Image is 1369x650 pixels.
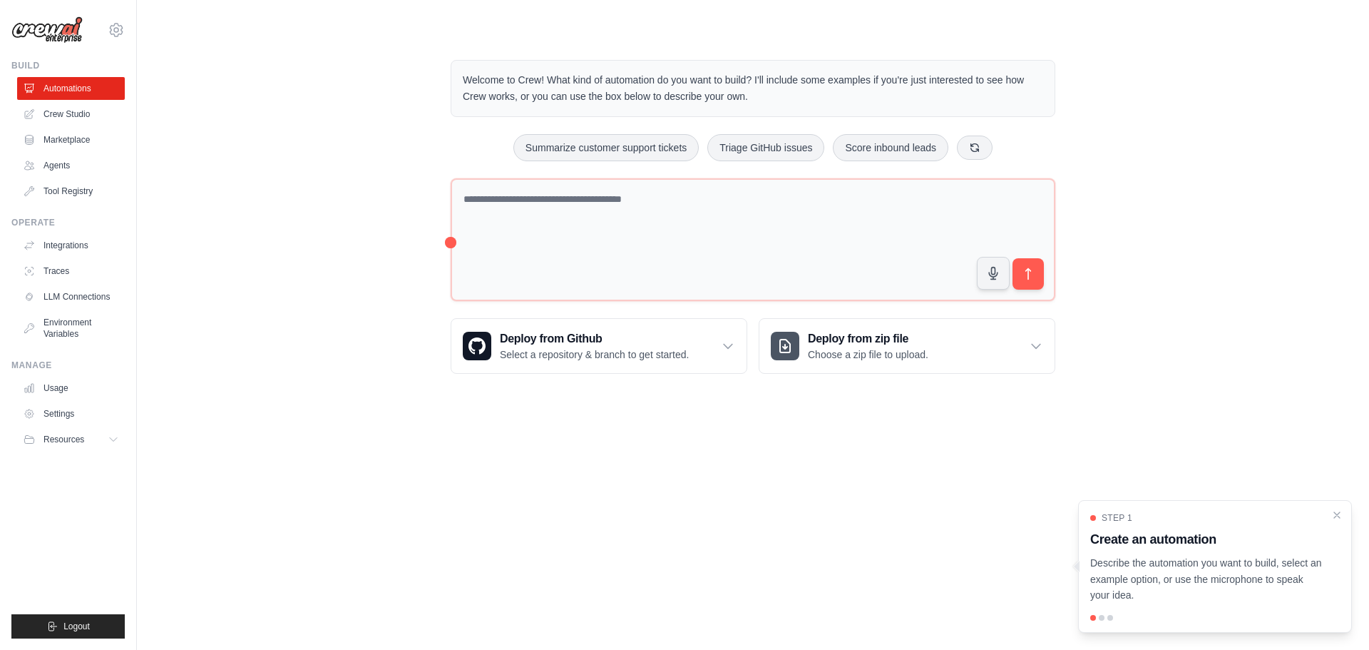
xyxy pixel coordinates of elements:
[11,60,125,71] div: Build
[17,428,125,451] button: Resources
[63,621,90,632] span: Logout
[1090,555,1323,604] p: Describe the automation you want to build, select an example option, or use the microphone to spe...
[500,347,689,362] p: Select a repository & branch to get started.
[11,16,83,44] img: Logo
[1090,529,1323,549] h3: Create an automation
[833,134,948,161] button: Score inbound leads
[17,180,125,203] a: Tool Registry
[17,103,125,126] a: Crew Studio
[707,134,824,161] button: Triage GitHub issues
[17,311,125,345] a: Environment Variables
[17,128,125,151] a: Marketplace
[17,402,125,425] a: Settings
[17,234,125,257] a: Integrations
[463,72,1043,105] p: Welcome to Crew! What kind of automation do you want to build? I'll include some examples if you'...
[1102,512,1132,524] span: Step 1
[17,285,125,308] a: LLM Connections
[500,330,689,347] h3: Deploy from Github
[17,77,125,100] a: Automations
[808,347,928,362] p: Choose a zip file to upload.
[17,154,125,177] a: Agents
[11,360,125,371] div: Manage
[17,260,125,283] a: Traces
[11,217,125,228] div: Operate
[17,377,125,400] a: Usage
[43,434,84,445] span: Resources
[1331,509,1343,521] button: Close walkthrough
[808,330,928,347] h3: Deploy from zip file
[513,134,699,161] button: Summarize customer support tickets
[11,614,125,639] button: Logout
